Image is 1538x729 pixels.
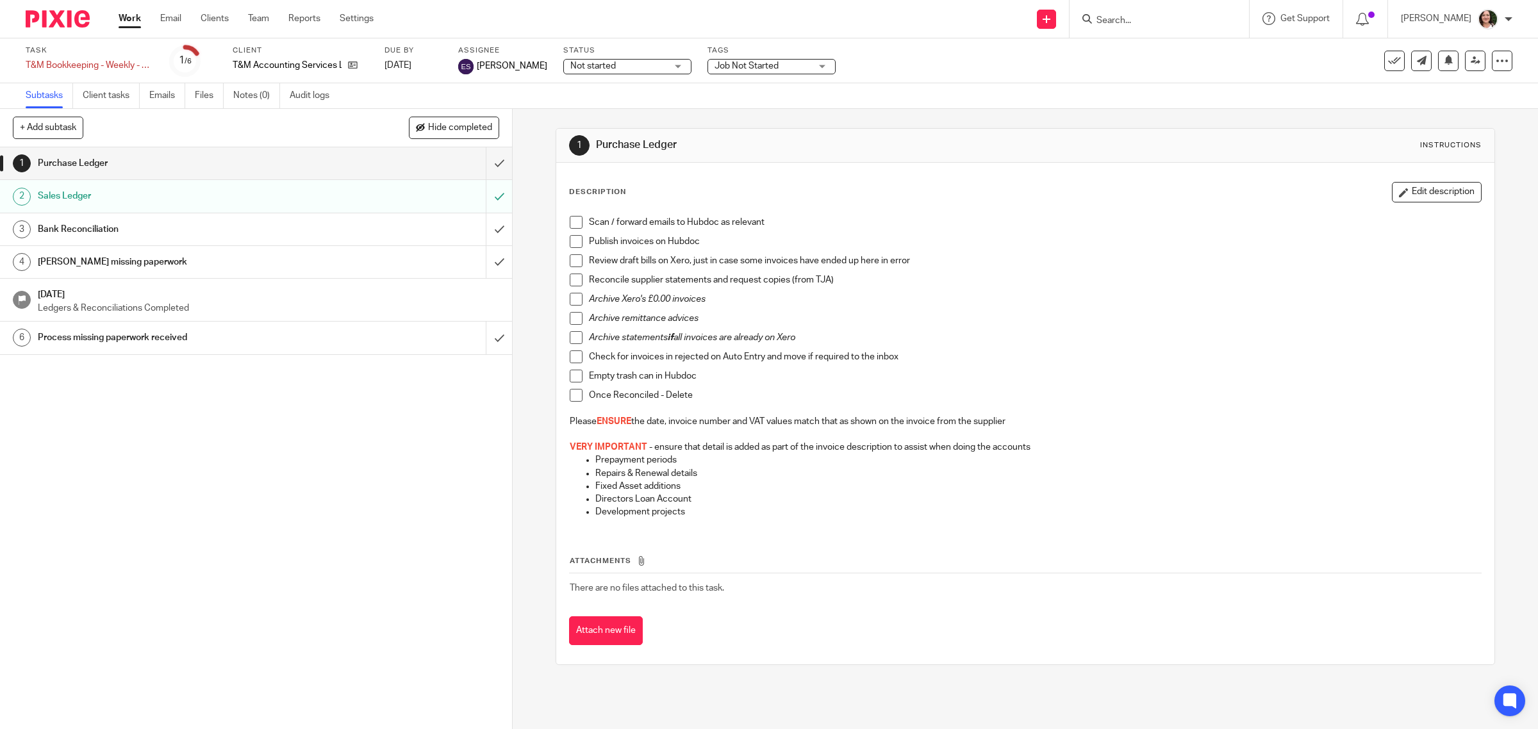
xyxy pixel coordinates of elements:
[38,252,328,272] h1: [PERSON_NAME] missing paperwork
[26,59,154,72] div: T&amp;M Bookkeeping - Weekly - week 38 2025
[13,154,31,172] div: 1
[589,370,1482,382] p: Empty trash can in Hubdoc
[1280,14,1330,23] span: Get Support
[589,235,1482,248] p: Publish invoices on Hubdoc
[668,333,674,342] em: if
[477,60,547,72] span: [PERSON_NAME]
[384,61,411,70] span: [DATE]
[233,59,342,72] p: T&M Accounting Services Ltd
[1401,12,1471,25] p: [PERSON_NAME]
[179,53,192,68] div: 1
[340,12,374,25] a: Settings
[595,493,1482,505] p: Directors Loan Account
[149,83,185,108] a: Emails
[1478,9,1498,29] img: me.jpg
[570,415,1482,428] p: Please the date, invoice number and VAT values match that as shown on the invoice from the supplier
[563,45,691,56] label: Status
[26,10,90,28] img: Pixie
[589,389,1482,402] p: Once Reconciled - Delete
[160,12,181,25] a: Email
[595,505,1482,518] p: Development projects
[570,584,724,593] span: There are no files attached to this task.
[13,117,83,138] button: + Add subtask
[38,154,328,173] h1: Purchase Ledger
[589,295,706,304] em: Archive Xero's £0.00 invoices
[83,83,140,108] a: Client tasks
[569,616,643,645] button: Attach new file
[26,83,73,108] a: Subtasks
[589,333,668,342] em: Archive statements
[707,45,836,56] label: Tags
[233,83,280,108] a: Notes (0)
[569,135,590,156] div: 1
[458,45,547,56] label: Assignee
[589,254,1482,267] p: Review draft bills on Xero, just in case some invoices have ended up here in error
[674,333,795,342] em: all invoices are already on Xero
[597,417,631,426] span: ENSURE
[589,350,1482,363] p: Check for invoices in rejected on Auto Entry and move if required to the inbox
[384,45,442,56] label: Due by
[428,123,492,133] span: Hide completed
[589,314,699,323] em: Archive remittance advices
[715,61,779,70] span: Job Not Started
[13,188,31,206] div: 2
[570,61,616,70] span: Not started
[595,480,1482,493] p: Fixed Asset additions
[248,12,269,25] a: Team
[589,216,1482,229] p: Scan / forward emails to Hubdoc as relevant
[290,83,339,108] a: Audit logs
[1095,15,1211,27] input: Search
[26,45,154,56] label: Task
[201,12,229,25] a: Clients
[596,138,1052,152] h1: Purchase Ledger
[570,441,1482,454] p: - ensure that detail is added as part of the invoice description to assist when doing the accounts
[38,328,328,347] h1: Process missing paperwork received
[185,58,192,65] small: /6
[595,467,1482,480] p: Repairs & Renewal details
[570,557,631,564] span: Attachments
[38,220,328,239] h1: Bank Reconciliation
[13,220,31,238] div: 3
[1392,182,1482,202] button: Edit description
[195,83,224,108] a: Files
[589,274,1482,286] p: Reconcile supplier statements and request copies (from TJA)
[26,59,154,72] div: T&M Bookkeeping - Weekly - week 38 2025
[38,186,328,206] h1: Sales Ledger
[458,59,474,74] img: svg%3E
[570,443,647,452] span: VERY IMPORTANT
[38,285,499,301] h1: [DATE]
[38,302,499,315] p: Ledgers & Reconciliations Completed
[13,253,31,271] div: 4
[119,12,141,25] a: Work
[13,329,31,347] div: 6
[1420,140,1482,151] div: Instructions
[595,454,1482,466] p: Prepayment periods
[569,187,626,197] p: Description
[233,45,368,56] label: Client
[288,12,320,25] a: Reports
[409,117,499,138] button: Hide completed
